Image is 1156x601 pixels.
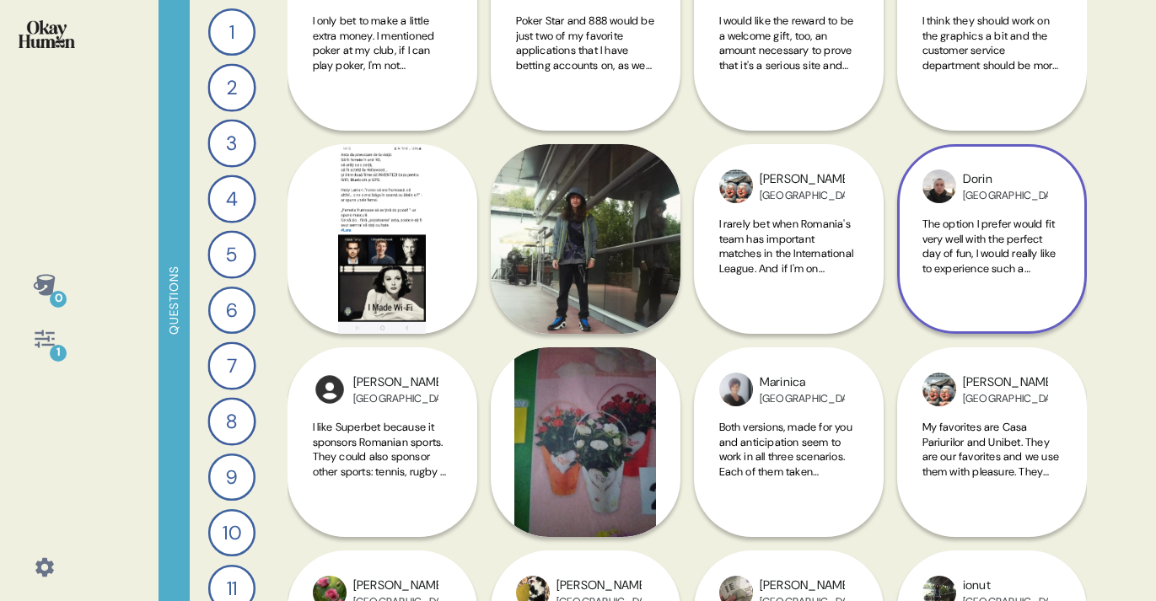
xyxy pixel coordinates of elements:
[963,170,1048,189] div: Dorin
[207,341,255,389] div: 7
[207,119,255,167] div: 3
[207,453,255,501] div: 9
[50,291,67,308] div: 0
[922,217,1057,290] span: The option I prefer would fit very well with the perfect day of fun, I would really like to exper...
[922,169,956,203] img: 1763_PROFILE_PICTURE_IMG_20250215_080218.jpg
[760,373,845,392] div: Marinica
[963,189,1048,202] div: [GEOGRAPHIC_DATA]
[207,8,255,56] div: 1
[516,13,654,87] span: Poker Star and 888 would be just two of my favorite applications that I have betting accounts on,...
[760,392,845,405] div: [GEOGRAPHIC_DATA]
[313,13,435,87] span: I only bet to make a little extra money. I mentioned poker at my club, if I can play poker, I'm n...
[353,577,438,595] div: [PERSON_NAME]
[207,287,255,334] div: 6
[207,230,255,278] div: 5
[719,373,753,406] img: 989_PROFILE_PICTURE_20220819_154456.jpg
[313,420,450,493] span: I like Superbet because it sponsors Romanian sports. They could also sponsor other sports: tennis...
[719,420,852,493] span: Both versions, made for you and anticipation seem to work in all three scenarios. Each of them ta...
[556,577,642,595] div: [PERSON_NAME]
[207,174,255,223] div: 4
[313,373,347,406] img: l1ibTKarBSWXLOhlfT5LxFP+OttMJpPJZDKZTCbz9PgHEggSPYjZSwEAAAAASUVORK5CYII=
[719,13,854,87] span: I would like the reward to be a welcome gift, too, an amount necessary to prove that it's a serio...
[353,392,438,405] div: [GEOGRAPHIC_DATA]
[19,20,75,48] img: okayhuman.3b1b6348.png
[353,373,438,392] div: [PERSON_NAME]
[207,397,255,445] div: 8
[963,577,1048,595] div: ionut
[207,63,255,111] div: 2
[207,509,255,556] div: 10
[50,345,67,362] div: 1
